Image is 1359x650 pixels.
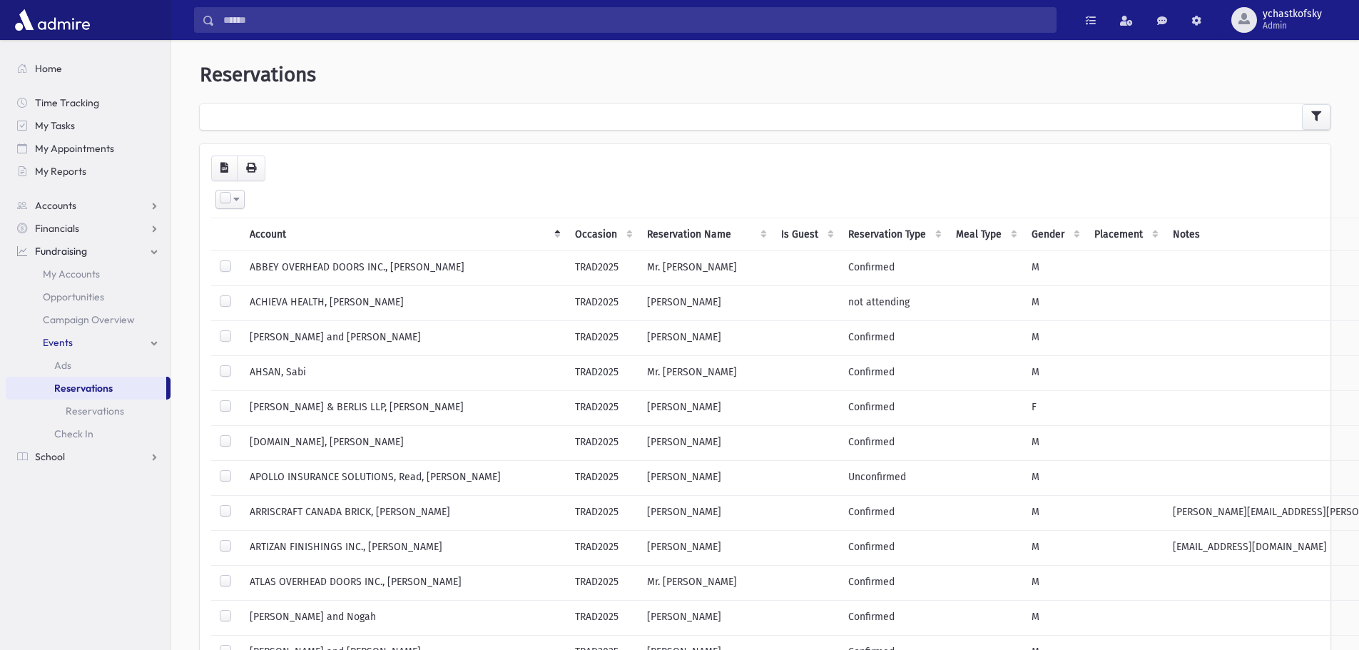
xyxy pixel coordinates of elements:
[35,142,114,155] span: My Appointments
[638,218,773,250] th: Reservation Name: activate to sort column ascending
[241,250,566,285] td: ABBEY OVERHEAD DOORS INC., [PERSON_NAME]
[54,427,93,440] span: Check In
[43,268,100,280] span: My Accounts
[840,218,947,250] th: Reservation Type: activate to sort column ascending
[638,495,773,530] td: [PERSON_NAME]
[566,390,638,425] td: TRAD2025
[947,218,1023,250] th: Meal Type: activate to sort column ascending
[241,530,566,565] td: ARTIZAN FINISHINGS INC., [PERSON_NAME]
[1023,530,1086,565] td: M
[54,382,113,395] span: Reservations
[237,156,265,181] button: Print
[6,114,170,137] a: My Tasks
[6,308,170,331] a: Campaign Overview
[638,390,773,425] td: [PERSON_NAME]
[241,218,566,250] th: Account: activate to sort column descending
[6,400,170,422] a: Reservations
[43,290,104,303] span: Opportunities
[566,460,638,495] td: TRAD2025
[638,565,773,600] td: Mr. [PERSON_NAME]
[6,194,170,217] a: Accounts
[1086,218,1164,250] th: Placement: activate to sort column ascending
[840,530,947,565] td: Confirmed
[638,530,773,565] td: [PERSON_NAME]
[6,137,170,160] a: My Appointments
[1023,600,1086,635] td: M
[638,600,773,635] td: [PERSON_NAME]
[6,263,170,285] a: My Accounts
[1263,20,1322,31] span: Admin
[43,336,73,349] span: Events
[241,320,566,355] td: [PERSON_NAME] and [PERSON_NAME]
[35,450,65,463] span: School
[241,390,566,425] td: [PERSON_NAME] & BERLIS LLP, [PERSON_NAME]
[241,355,566,390] td: AHSAN, Sabi
[6,354,170,377] a: Ads
[35,165,86,178] span: My Reports
[241,600,566,635] td: [PERSON_NAME] and Nogah
[1023,425,1086,460] td: M
[211,156,238,181] button: CSV
[6,445,170,468] a: School
[35,245,87,258] span: Fundraising
[1023,218,1086,250] th: Gender: activate to sort column ascending
[1023,355,1086,390] td: M
[840,390,947,425] td: Confirmed
[6,285,170,308] a: Opportunities
[6,91,170,114] a: Time Tracking
[566,355,638,390] td: TRAD2025
[566,565,638,600] td: TRAD2025
[638,460,773,495] td: [PERSON_NAME]
[840,250,947,285] td: Confirmed
[35,119,75,132] span: My Tasks
[840,285,947,320] td: not attending
[566,320,638,355] td: TRAD2025
[566,285,638,320] td: TRAD2025
[1023,495,1086,530] td: M
[840,355,947,390] td: Confirmed
[1023,390,1086,425] td: F
[566,218,638,250] th: Occasion: activate to sort column ascending
[566,425,638,460] td: TRAD2025
[840,460,947,495] td: Unconfirmed
[773,218,840,250] th: Is Guest: activate to sort column ascending
[840,600,947,635] td: Confirmed
[35,199,76,212] span: Accounts
[6,377,166,400] a: Reservations
[11,6,93,34] img: AdmirePro
[1023,250,1086,285] td: M
[638,320,773,355] td: [PERSON_NAME]
[840,495,947,530] td: Confirmed
[840,320,947,355] td: Confirmed
[840,565,947,600] td: Confirmed
[6,217,170,240] a: Financials
[241,495,566,530] td: ARRISCRAFT CANADA BRICK, [PERSON_NAME]
[200,63,316,86] span: Reservations
[241,565,566,600] td: ATLAS OVERHEAD DOORS INC., [PERSON_NAME]
[241,460,566,495] td: APOLLO INSURANCE SOLUTIONS, Read, [PERSON_NAME]
[840,425,947,460] td: Confirmed
[1263,9,1322,20] span: ychastkofsky
[6,57,170,80] a: Home
[638,285,773,320] td: [PERSON_NAME]
[241,425,566,460] td: [DOMAIN_NAME], [PERSON_NAME]
[1023,565,1086,600] td: M
[566,600,638,635] td: TRAD2025
[35,62,62,75] span: Home
[1023,285,1086,320] td: M
[638,425,773,460] td: [PERSON_NAME]
[566,495,638,530] td: TRAD2025
[54,359,71,372] span: Ads
[638,250,773,285] td: Mr. [PERSON_NAME]
[35,96,99,109] span: Time Tracking
[1023,460,1086,495] td: M
[6,422,170,445] a: Check In
[1023,320,1086,355] td: M
[566,530,638,565] td: TRAD2025
[241,285,566,320] td: ACHIEVA HEALTH, [PERSON_NAME]
[566,250,638,285] td: TRAD2025
[638,355,773,390] td: Mr. [PERSON_NAME]
[35,222,79,235] span: Financials
[6,331,170,354] a: Events
[43,313,135,326] span: Campaign Overview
